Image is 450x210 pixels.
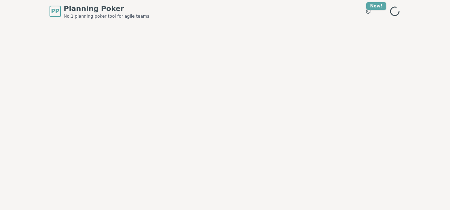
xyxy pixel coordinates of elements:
button: New! [362,5,375,18]
span: Planning Poker [64,4,149,13]
div: New! [366,2,386,10]
span: No.1 planning poker tool for agile teams [64,13,149,19]
span: PP [51,7,59,16]
a: PPPlanning PokerNo.1 planning poker tool for agile teams [50,4,149,19]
